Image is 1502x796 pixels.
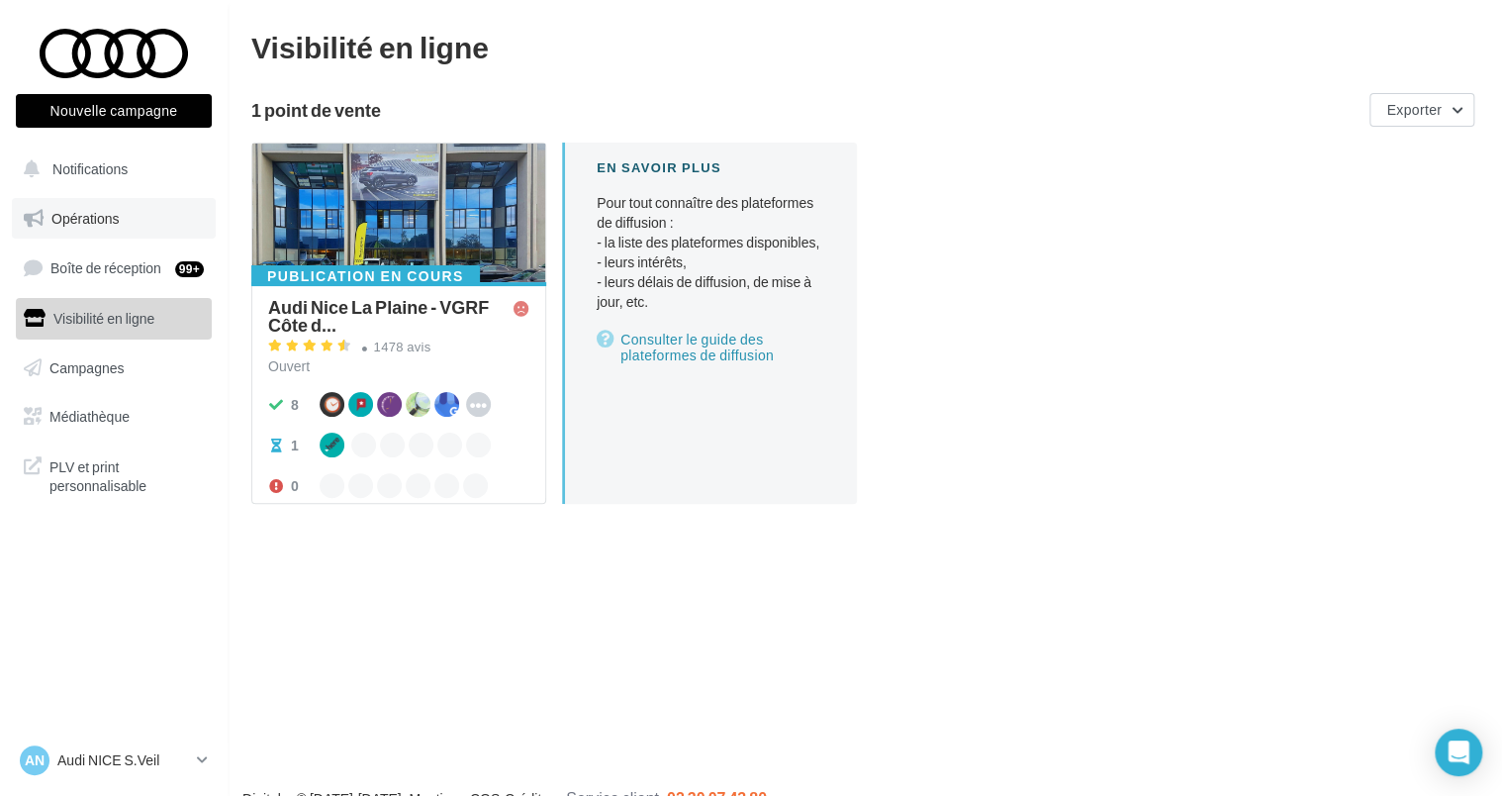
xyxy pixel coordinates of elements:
a: Consulter le guide des plateformes de diffusion [597,328,825,367]
p: Pour tout connaître des plateformes de diffusion : [597,193,825,312]
a: 1478 avis [268,337,529,360]
span: PLV et print personnalisable [49,453,204,496]
a: Médiathèque [12,396,216,438]
a: Visibilité en ligne [12,298,216,340]
button: Nouvelle campagne [16,94,212,128]
span: Médiathèque [49,408,130,425]
div: Visibilité en ligne [251,32,1478,61]
a: Campagnes [12,348,216,389]
span: Boîte de réception [50,259,161,276]
button: Exporter [1369,93,1474,127]
p: Audi NICE S.Veil [57,750,189,770]
div: 0 [291,476,299,496]
button: Notifications [12,149,208,190]
div: 1478 avis [374,341,431,353]
a: Opérations [12,198,216,240]
div: Open Intercom Messenger [1435,729,1482,776]
span: Opérations [51,210,119,227]
span: Visibilité en ligne [53,310,154,327]
li: - leurs délais de diffusion, de mise à jour, etc. [597,272,825,312]
span: Exporter [1386,101,1442,118]
div: 8 [291,395,299,415]
li: - la liste des plateformes disponibles, [597,233,825,252]
a: AN Audi NICE S.Veil [16,742,212,779]
span: Campagnes [49,358,125,375]
div: Publication en cours [251,265,480,287]
span: Notifications [52,160,128,177]
span: Audi Nice La Plaine - VGRF Côte d... [268,298,514,334]
span: AN [25,750,45,770]
a: Boîte de réception99+ [12,247,216,289]
a: PLV et print personnalisable [12,446,216,504]
div: 1 [291,436,299,455]
li: - leurs intérêts, [597,252,825,272]
div: 1 point de vente [251,101,1361,119]
div: En savoir plus [597,158,825,177]
span: Ouvert [268,357,310,374]
div: 99+ [175,261,204,277]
